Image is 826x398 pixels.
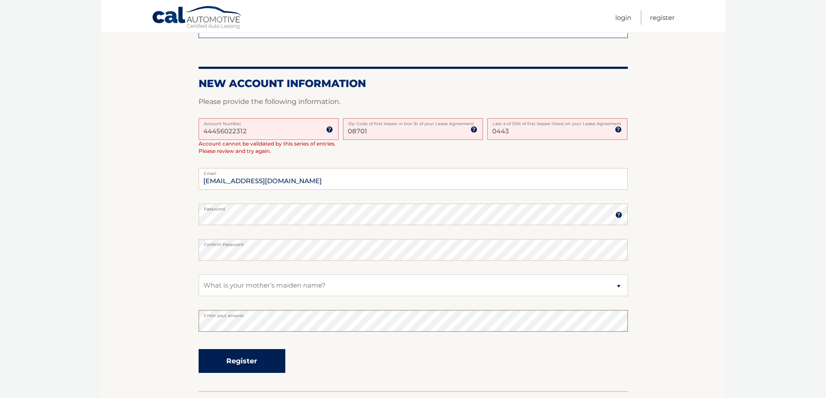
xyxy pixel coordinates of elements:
[343,118,483,125] label: Zip Code of first lessee in box 1b of your Lease Agreement
[199,118,339,125] label: Account Number
[343,118,483,140] input: Zip Code
[615,10,631,25] a: Login
[199,239,628,246] label: Confirm Password
[199,77,628,90] h2: New Account Information
[650,10,675,25] a: Register
[615,211,622,218] img: tooltip.svg
[615,126,622,133] img: tooltip.svg
[326,126,333,133] img: tooltip.svg
[152,6,243,31] a: Cal Automotive
[199,140,336,154] span: Account cannot be validated by this series of entries. Please review and try again.
[487,118,627,140] input: SSN or EIN (last 4 digits only)
[199,349,285,373] button: Register
[199,168,628,190] input: Email
[199,310,628,317] label: Enter your answer
[470,126,477,133] img: tooltip.svg
[199,168,628,175] label: Email
[487,118,627,125] label: Last 4 of SSN of first lessee listed on your Lease Agreement
[199,204,628,210] label: Password
[199,118,339,140] input: Account Number
[199,96,628,108] p: Please provide the following information.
